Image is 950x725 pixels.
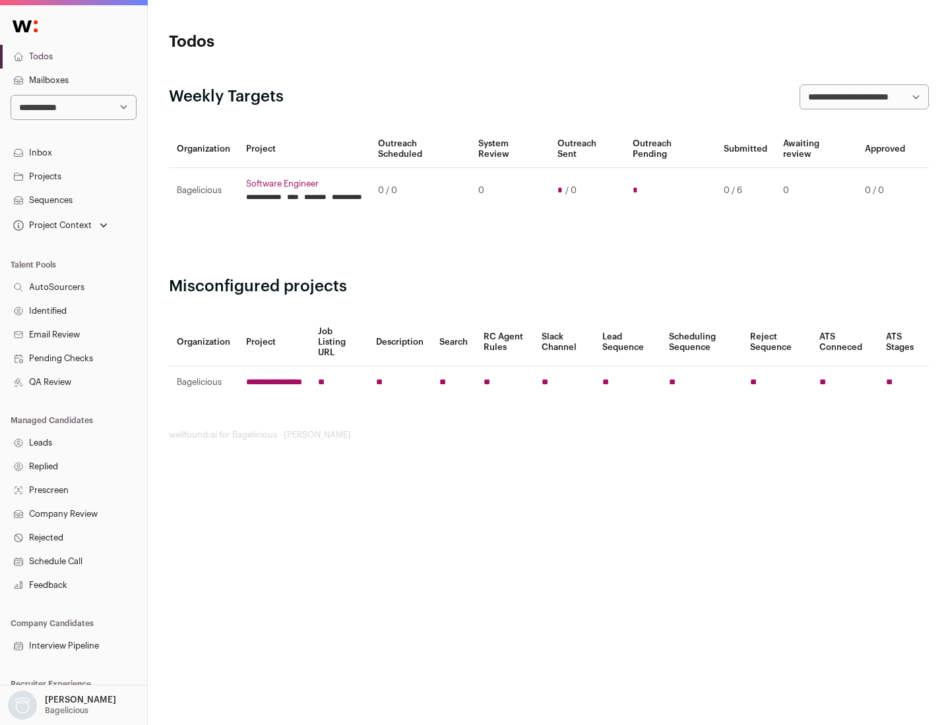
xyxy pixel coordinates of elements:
img: Wellfound [5,13,45,40]
th: Slack Channel [534,318,594,366]
footer: wellfound:ai for Bagelicious - [PERSON_NAME] [169,430,929,440]
h1: Todos [169,32,422,53]
th: Outreach Sent [550,130,625,168]
th: Job Listing URL [310,318,368,366]
th: Description [368,318,431,366]
td: Bagelicious [169,168,238,214]
th: Project [238,318,310,366]
th: RC Agent Rules [476,318,533,366]
img: nopic.png [8,691,37,720]
th: Awaiting review [775,130,857,168]
a: Software Engineer [246,179,362,189]
th: Organization [169,318,238,366]
th: Lead Sequence [594,318,661,366]
th: ATS Stages [878,318,929,366]
td: 0 [775,168,857,214]
th: Project [238,130,370,168]
p: Bagelicious [45,705,88,716]
h2: Misconfigured projects [169,276,929,297]
td: 0 / 6 [716,168,775,214]
th: Submitted [716,130,775,168]
td: 0 [470,168,549,214]
td: 0 / 0 [857,168,913,214]
td: 0 / 0 [370,168,470,214]
th: System Review [470,130,549,168]
td: Bagelicious [169,366,238,399]
p: [PERSON_NAME] [45,695,116,705]
th: Reject Sequence [742,318,812,366]
div: Project Context [11,220,92,231]
button: Open dropdown [5,691,119,720]
button: Open dropdown [11,216,110,235]
th: Outreach Scheduled [370,130,470,168]
span: / 0 [565,185,577,196]
th: Scheduling Sequence [661,318,742,366]
h2: Weekly Targets [169,86,284,107]
th: Approved [857,130,913,168]
th: ATS Conneced [811,318,877,366]
th: Organization [169,130,238,168]
th: Search [431,318,476,366]
th: Outreach Pending [625,130,715,168]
